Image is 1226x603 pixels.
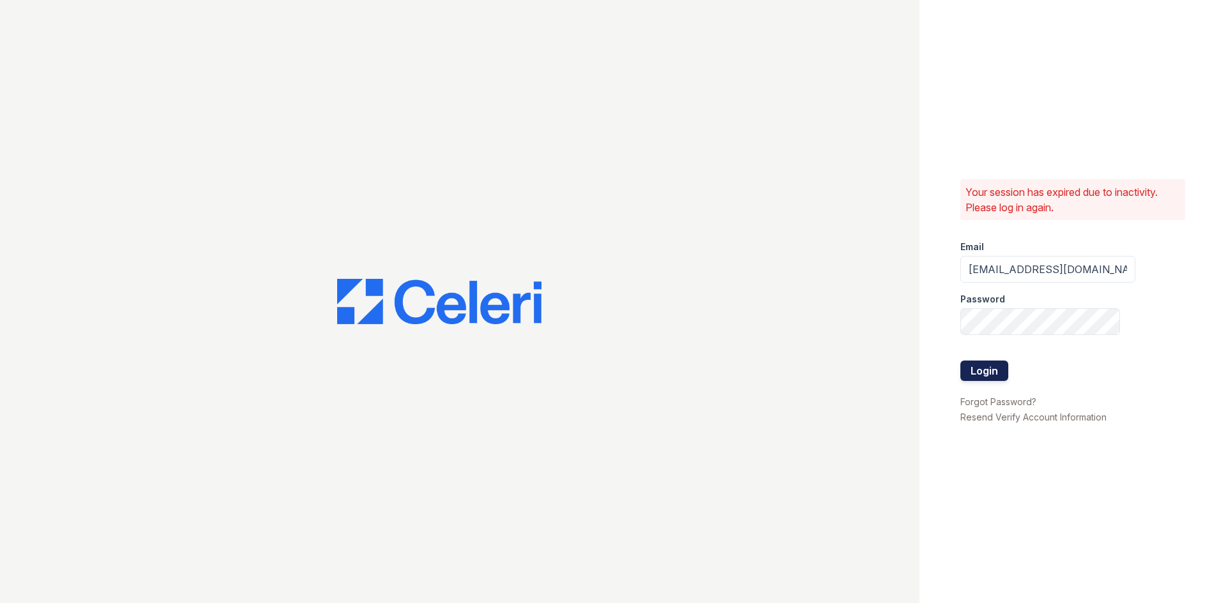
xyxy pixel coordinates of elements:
[960,396,1036,407] a: Forgot Password?
[960,241,984,253] label: Email
[960,361,1008,381] button: Login
[960,412,1107,422] a: Resend Verify Account Information
[960,293,1005,306] label: Password
[965,184,1180,215] p: Your session has expired due to inactivity. Please log in again.
[337,279,541,325] img: CE_Logo_Blue-a8612792a0a2168367f1c8372b55b34899dd931a85d93a1a3d3e32e68fde9ad4.png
